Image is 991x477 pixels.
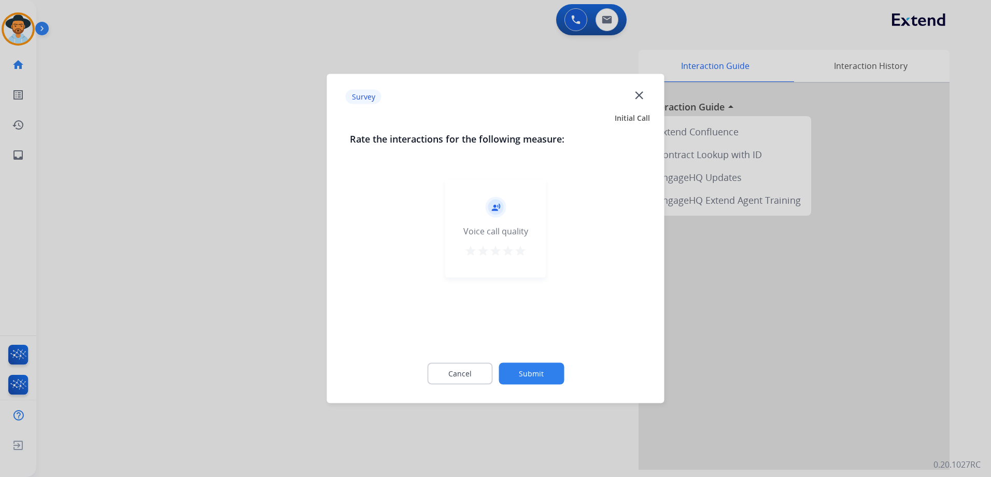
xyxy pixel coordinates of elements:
[502,245,514,257] mat-icon: star
[615,113,650,123] span: Initial Call
[491,203,500,212] mat-icon: record_voice_over
[632,88,646,102] mat-icon: close
[933,458,981,471] p: 0.20.1027RC
[346,89,381,104] p: Survey
[499,363,564,385] button: Submit
[477,245,489,257] mat-icon: star
[350,132,642,146] h3: Rate the interactions for the following measure:
[463,225,528,237] div: Voice call quality
[514,245,527,257] mat-icon: star
[489,245,502,257] mat-icon: star
[464,245,477,257] mat-icon: star
[427,363,492,385] button: Cancel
